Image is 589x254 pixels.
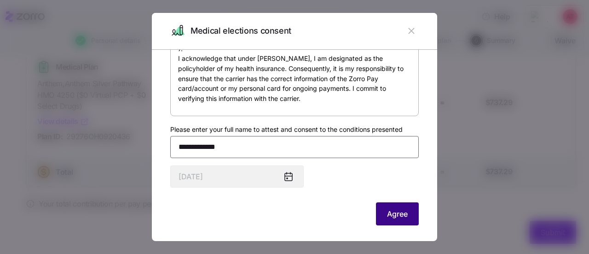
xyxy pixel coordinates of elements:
[178,44,411,104] p: 7. I acknowledge that under [PERSON_NAME], I am designated as the policyholder of my health insur...
[191,24,291,38] span: Medical elections consent
[387,208,408,219] span: Agree
[376,202,419,225] button: Agree
[170,165,304,188] input: MM/DD/YYYY
[170,124,403,135] label: Please enter your full name to attest and consent to the conditions presented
